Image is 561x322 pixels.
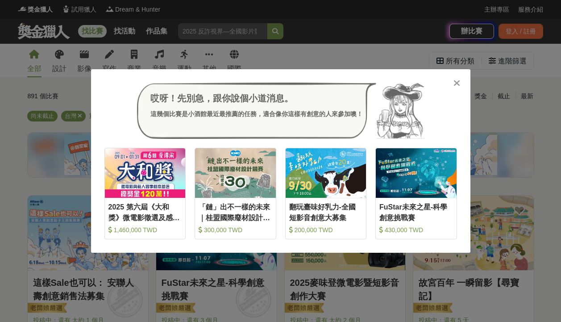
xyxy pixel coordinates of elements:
[286,148,366,198] img: Cover Image
[379,226,453,234] div: 430,000 TWD
[105,148,186,198] img: Cover Image
[376,148,457,198] img: Cover Image
[199,202,272,222] div: 「鏈」出不一樣的未來｜桂盟國際廢材設計競賽
[195,148,276,239] a: Cover Image「鏈」出不一樣的未來｜桂盟國際廢材設計競賽 300,000 TWD
[285,148,367,239] a: Cover Image翻玩臺味好乳力-全國短影音創意大募集 200,000 TWD
[150,92,363,105] div: 哎呀！先別急，跟你說個小道消息。
[289,226,363,234] div: 200,000 TWD
[376,83,424,139] img: Avatar
[108,226,182,234] div: 1,460,000 TWD
[199,226,272,234] div: 300,000 TWD
[289,202,363,222] div: 翻玩臺味好乳力-全國短影音創意大募集
[104,148,186,239] a: Cover Image2025 第六屆《大和獎》微電影徵選及感人實事分享 1,460,000 TWD
[379,202,453,222] div: FuStar未來之星-科學創意挑戰賽
[108,202,182,222] div: 2025 第六屆《大和獎》微電影徵選及感人實事分享
[375,148,457,239] a: Cover ImageFuStar未來之星-科學創意挑戰賽 430,000 TWD
[195,148,276,198] img: Cover Image
[150,109,363,119] div: 這幾個比賽是小酒館最近最推薦的任務，適合像你這樣有創意的人來參加噢！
